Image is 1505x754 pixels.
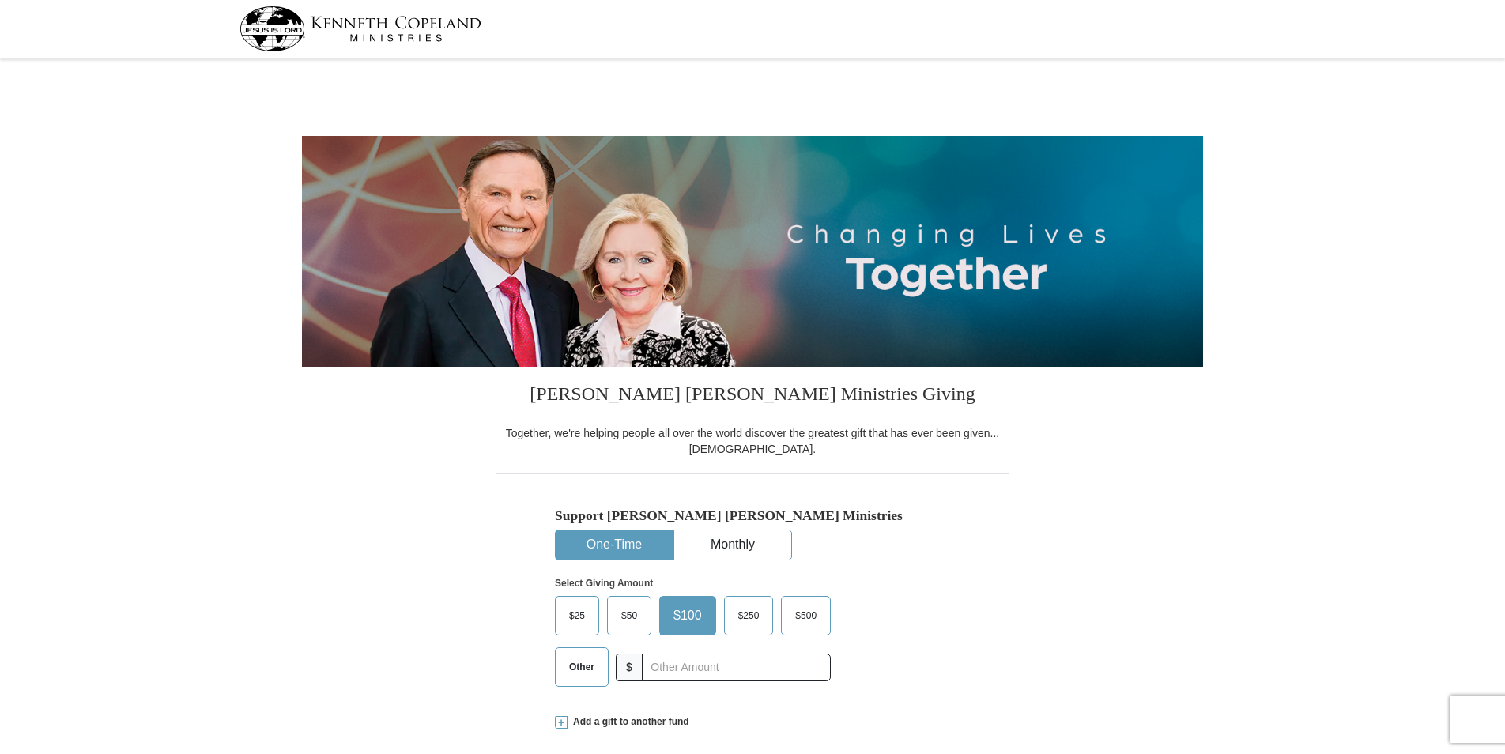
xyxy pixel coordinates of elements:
[240,6,481,51] img: kcm-header-logo.svg
[674,530,791,560] button: Monthly
[555,507,950,524] h5: Support [PERSON_NAME] [PERSON_NAME] Ministries
[561,655,602,679] span: Other
[613,604,645,628] span: $50
[666,604,710,628] span: $100
[496,367,1009,425] h3: [PERSON_NAME] [PERSON_NAME] Ministries Giving
[730,604,768,628] span: $250
[555,578,653,589] strong: Select Giving Amount
[496,425,1009,457] div: Together, we're helping people all over the world discover the greatest gift that has ever been g...
[642,654,831,681] input: Other Amount
[561,604,593,628] span: $25
[556,530,673,560] button: One-Time
[787,604,824,628] span: $500
[616,654,643,681] span: $
[568,715,689,729] span: Add a gift to another fund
